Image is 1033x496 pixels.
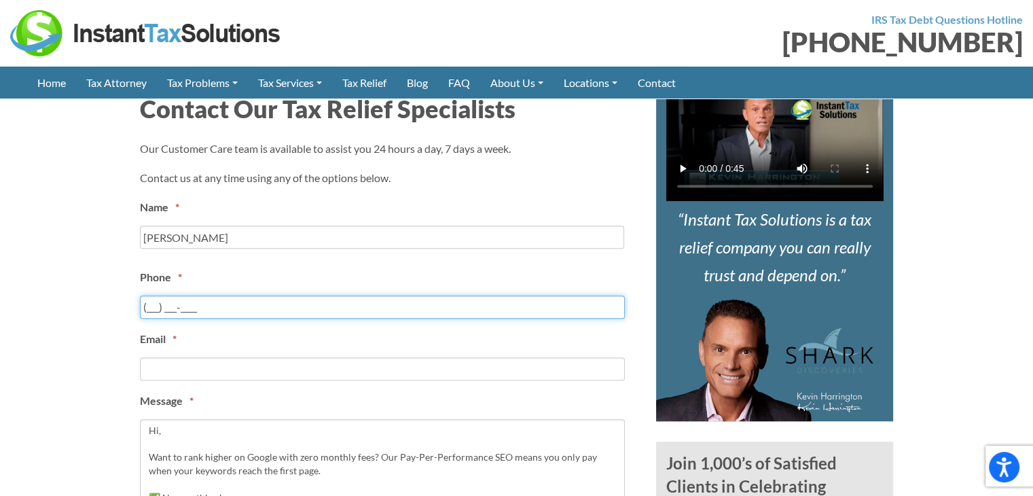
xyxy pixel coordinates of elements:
[554,67,628,99] a: Locations
[140,92,636,126] h2: Contact Our Tax Relief Specialists
[10,10,282,56] img: Instant Tax Solutions Logo
[438,67,480,99] a: FAQ
[656,299,873,421] img: Kevin Harrington
[27,67,76,99] a: Home
[76,67,157,99] a: Tax Attorney
[140,270,182,285] label: Phone
[140,332,177,347] label: Email
[140,394,194,408] label: Message
[397,67,438,99] a: Blog
[248,67,332,99] a: Tax Services
[157,67,248,99] a: Tax Problems
[140,139,636,158] p: Our Customer Care team is available to assist you 24 hours a day, 7 days a week.
[140,169,636,187] p: Contact us at any time using any of the options below.
[140,200,179,215] label: Name
[678,209,871,285] i: Instant Tax Solutions is a tax relief company you can really trust and depend on.
[480,67,554,99] a: About Us
[332,67,397,99] a: Tax Relief
[628,67,686,99] a: Contact
[527,29,1023,56] div: [PHONE_NUMBER]
[871,13,1023,26] strong: IRS Tax Debt Questions Hotline
[10,25,282,38] a: Instant Tax Solutions Logo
